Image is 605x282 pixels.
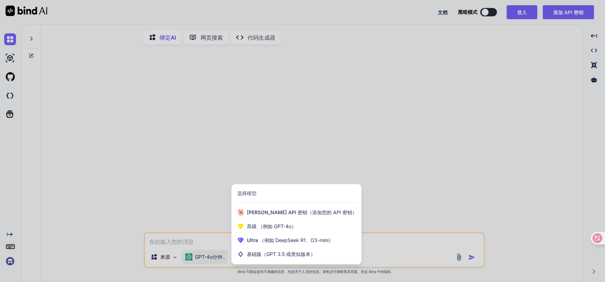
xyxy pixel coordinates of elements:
font: 高级 [247,223,257,229]
font: （例如 DeepSeek R1、O3-mini） [259,237,333,243]
font: （例如 GPT-4o） [258,223,296,229]
font: [PERSON_NAME] API 密钥 [247,209,307,215]
font: Ultra [247,237,258,243]
font: （GPT 3.5 或类似版本） [261,251,315,257]
font: 选择模型 [237,190,257,196]
font: （添加您的 API 密钥） [307,209,357,215]
font: 基础版 [247,251,261,257]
